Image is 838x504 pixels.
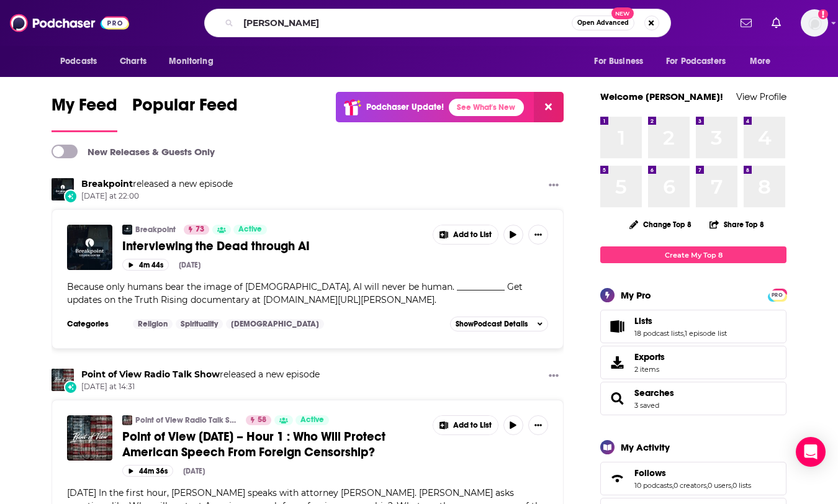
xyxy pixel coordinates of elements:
div: Search podcasts, credits, & more... [204,9,671,37]
a: Welcome [PERSON_NAME]! [600,91,723,102]
span: More [750,53,771,70]
a: Searches [634,387,674,398]
a: 3 saved [634,401,659,410]
button: open menu [741,50,786,73]
h3: released a new episode [81,178,233,190]
a: View Profile [736,91,786,102]
a: Follows [634,467,751,479]
img: Breakpoint [52,178,74,200]
span: Searches [600,382,786,415]
a: Religion [133,319,173,329]
span: 2 items [634,365,665,374]
img: Point of View Radio Talk Show [52,369,74,391]
a: Show notifications dropdown [767,12,786,34]
button: open menu [585,50,659,73]
button: Show More Button [544,369,564,384]
a: Breakpoint [81,178,133,189]
a: 18 podcast lists [634,329,683,338]
span: 73 [196,223,204,236]
p: Podchaser Update! [366,102,444,112]
span: My Feed [52,94,117,123]
span: Podcasts [60,53,97,70]
span: [DATE] at 22:00 [81,191,233,202]
span: Exports [634,351,665,362]
a: 0 users [708,481,731,490]
span: Because only humans bear the image of [DEMOGRAPHIC_DATA], AI will never be human. ___________ Get... [67,281,523,305]
a: See What's New [449,99,524,116]
span: Follows [634,467,666,479]
button: Share Top 8 [709,212,765,236]
div: New Episode [64,189,78,203]
span: , [683,329,685,338]
a: Charts [112,50,154,73]
a: Point of View [DATE] – Hour 1 : Who Will Protect American Speech From Foreign Censorship? [122,429,424,460]
img: Podchaser - Follow, Share and Rate Podcasts [10,11,129,35]
a: Breakpoint [135,225,176,235]
span: Popular Feed [132,94,238,123]
span: Exports [605,354,629,371]
a: Interviewing the Dead through AI [122,238,424,254]
button: 44m 36s [122,465,173,477]
a: Active [295,415,329,425]
button: Show More Button [433,225,498,244]
a: PRO [770,290,785,299]
span: 58 [258,414,266,426]
img: Interviewing the Dead through AI [67,225,112,270]
button: Show More Button [544,178,564,194]
a: Lists [605,318,629,335]
h3: released a new episode [81,369,320,380]
img: Point of View August 13, 2025 – Hour 1 : Who Will Protect American Speech From Foreign Censorship? [67,415,112,461]
a: [DEMOGRAPHIC_DATA] [226,319,324,329]
a: New Releases & Guests Only [52,145,215,158]
span: For Business [594,53,643,70]
a: Point of View Radio Talk Show [135,415,238,425]
h3: Categories [67,319,123,329]
button: Show More Button [528,415,548,435]
a: Searches [605,390,629,407]
a: Create My Top 8 [600,246,786,263]
div: My Pro [621,289,651,301]
button: open menu [52,50,113,73]
div: New Episode [64,380,78,394]
span: PRO [770,290,785,300]
a: Show notifications dropdown [736,12,757,34]
img: Breakpoint [122,225,132,235]
div: [DATE] [179,261,200,269]
a: 58 [246,415,271,425]
span: For Podcasters [666,53,726,70]
div: [DATE] [183,467,205,475]
span: New [611,7,634,19]
span: [DATE] at 14:31 [81,382,320,392]
a: 0 creators [674,481,706,490]
a: Exports [600,346,786,379]
a: My Feed [52,94,117,132]
a: 0 lists [732,481,751,490]
span: Add to List [453,421,492,430]
span: Point of View [DATE] – Hour 1 : Who Will Protect American Speech From Foreign Censorship? [122,429,385,460]
button: 4m 44s [122,259,169,271]
span: , [731,481,732,490]
svg: Add a profile image [818,9,828,19]
a: Follows [605,470,629,487]
button: Open AdvancedNew [572,16,634,30]
button: Change Top 8 [622,217,699,232]
img: Point of View Radio Talk Show [122,415,132,425]
span: Monitoring [169,53,213,70]
a: 73 [184,225,209,235]
button: Show profile menu [801,9,828,37]
div: Open Intercom Messenger [796,437,826,467]
a: Spirituality [176,319,223,329]
button: ShowPodcast Details [450,317,548,331]
span: Interviewing the Dead through AI [122,238,310,254]
input: Search podcasts, credits, & more... [238,13,572,33]
span: Lists [634,315,652,326]
span: Show Podcast Details [456,320,528,328]
span: Lists [600,310,786,343]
